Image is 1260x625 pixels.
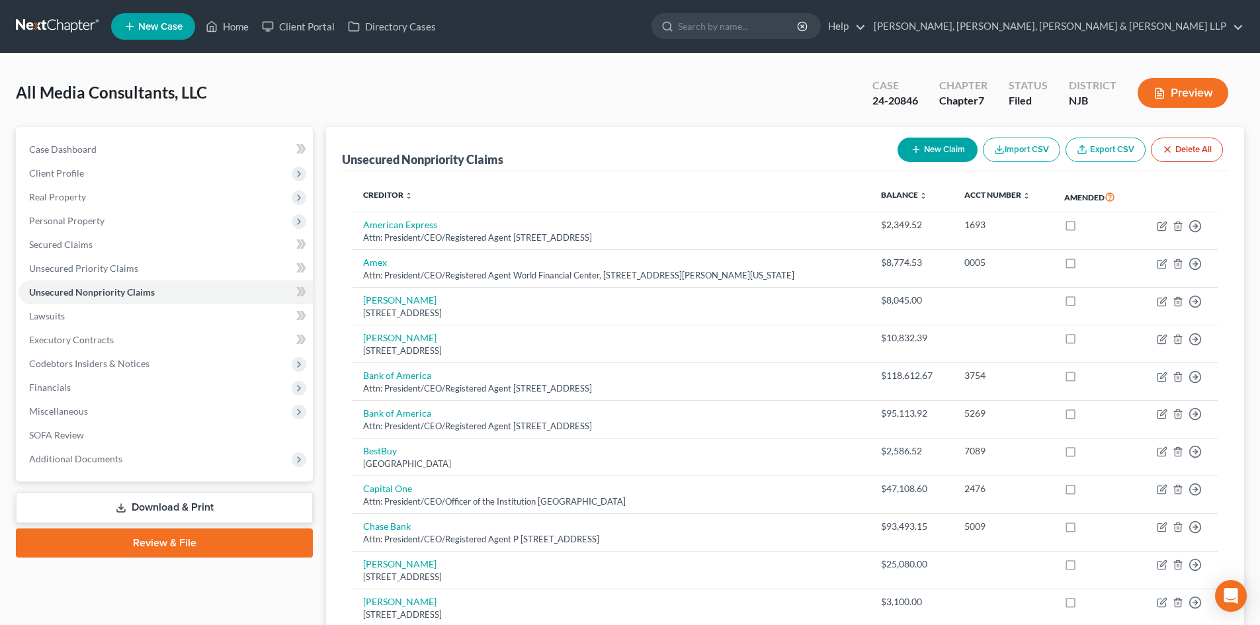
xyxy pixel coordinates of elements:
[881,595,943,608] div: $3,100.00
[363,483,412,494] a: Capital One
[881,256,943,269] div: $8,774.53
[1054,182,1136,212] th: Amended
[29,239,93,250] span: Secured Claims
[16,83,207,102] span: All Media Consultants, LLC
[405,192,413,200] i: unfold_more
[363,495,860,508] div: Attn: President/CEO/Officer of the Institution [GEOGRAPHIC_DATA]
[881,520,943,533] div: $93,493.15
[363,533,860,546] div: Attn: President/CEO/Registered Agent P [STREET_ADDRESS]
[341,15,442,38] a: Directory Cases
[29,215,105,226] span: Personal Property
[1009,93,1048,108] div: Filed
[1066,138,1146,162] a: Export CSV
[29,453,122,464] span: Additional Documents
[255,15,341,38] a: Client Portal
[19,280,313,304] a: Unsecured Nonpriority Claims
[19,423,313,447] a: SOFA Review
[964,482,1043,495] div: 2476
[363,190,413,200] a: Creditor unfold_more
[29,358,149,369] span: Codebtors Insiders & Notices
[16,528,313,558] a: Review & File
[983,138,1060,162] button: Import CSV
[29,310,65,321] span: Lawsuits
[363,370,431,381] a: Bank of America
[363,382,860,395] div: Attn: President/CEO/Registered Agent [STREET_ADDRESS]
[867,15,1243,38] a: [PERSON_NAME], [PERSON_NAME], [PERSON_NAME] & [PERSON_NAME] LLP
[881,558,943,571] div: $25,080.00
[1069,78,1116,93] div: District
[363,420,860,433] div: Attn: President/CEO/Registered Agent [STREET_ADDRESS]
[881,407,943,420] div: $95,113.92
[939,78,987,93] div: Chapter
[964,218,1043,231] div: 1693
[363,571,860,583] div: [STREET_ADDRESS]
[29,191,86,202] span: Real Property
[678,14,799,38] input: Search by name...
[964,369,1043,382] div: 3754
[29,263,138,274] span: Unsecured Priority Claims
[363,345,860,357] div: [STREET_ADDRESS]
[964,190,1030,200] a: Acct Number unfold_more
[363,445,397,456] a: BestBuy
[363,294,437,306] a: [PERSON_NAME]
[363,231,860,244] div: Attn: President/CEO/Registered Agent [STREET_ADDRESS]
[16,492,313,523] a: Download & Print
[363,608,860,621] div: [STREET_ADDRESS]
[342,151,503,167] div: Unsecured Nonpriority Claims
[29,382,71,393] span: Financials
[363,332,437,343] a: [PERSON_NAME]
[964,444,1043,458] div: 7089
[19,257,313,280] a: Unsecured Priority Claims
[821,15,866,38] a: Help
[1023,192,1030,200] i: unfold_more
[19,328,313,352] a: Executory Contracts
[872,78,918,93] div: Case
[881,294,943,307] div: $8,045.00
[29,334,114,345] span: Executory Contracts
[19,233,313,257] a: Secured Claims
[881,444,943,458] div: $2,586.52
[939,93,987,108] div: Chapter
[363,219,437,230] a: American Express
[898,138,978,162] button: New Claim
[964,520,1043,533] div: 5009
[363,407,431,419] a: Bank of America
[881,482,943,495] div: $47,108.60
[1138,78,1228,108] button: Preview
[881,218,943,231] div: $2,349.52
[363,307,860,319] div: [STREET_ADDRESS]
[1009,78,1048,93] div: Status
[363,458,860,470] div: [GEOGRAPHIC_DATA]
[363,521,411,532] a: Chase Bank
[138,22,183,32] span: New Case
[881,369,943,382] div: $118,612.67
[919,192,927,200] i: unfold_more
[964,256,1043,269] div: 0005
[19,138,313,161] a: Case Dashboard
[29,429,84,440] span: SOFA Review
[1215,580,1247,612] div: Open Intercom Messenger
[363,596,437,607] a: [PERSON_NAME]
[363,269,860,282] div: Attn: President/CEO/Registered Agent World Financial Center, [STREET_ADDRESS][PERSON_NAME][US_STATE]
[881,331,943,345] div: $10,832.39
[881,190,927,200] a: Balance unfold_more
[29,144,97,155] span: Case Dashboard
[872,93,918,108] div: 24-20846
[363,558,437,569] a: [PERSON_NAME]
[978,94,984,106] span: 7
[363,257,387,268] a: Amex
[199,15,255,38] a: Home
[29,167,84,179] span: Client Profile
[964,407,1043,420] div: 5269
[29,405,88,417] span: Miscellaneous
[29,286,155,298] span: Unsecured Nonpriority Claims
[1069,93,1116,108] div: NJB
[1151,138,1223,162] button: Delete All
[19,304,313,328] a: Lawsuits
